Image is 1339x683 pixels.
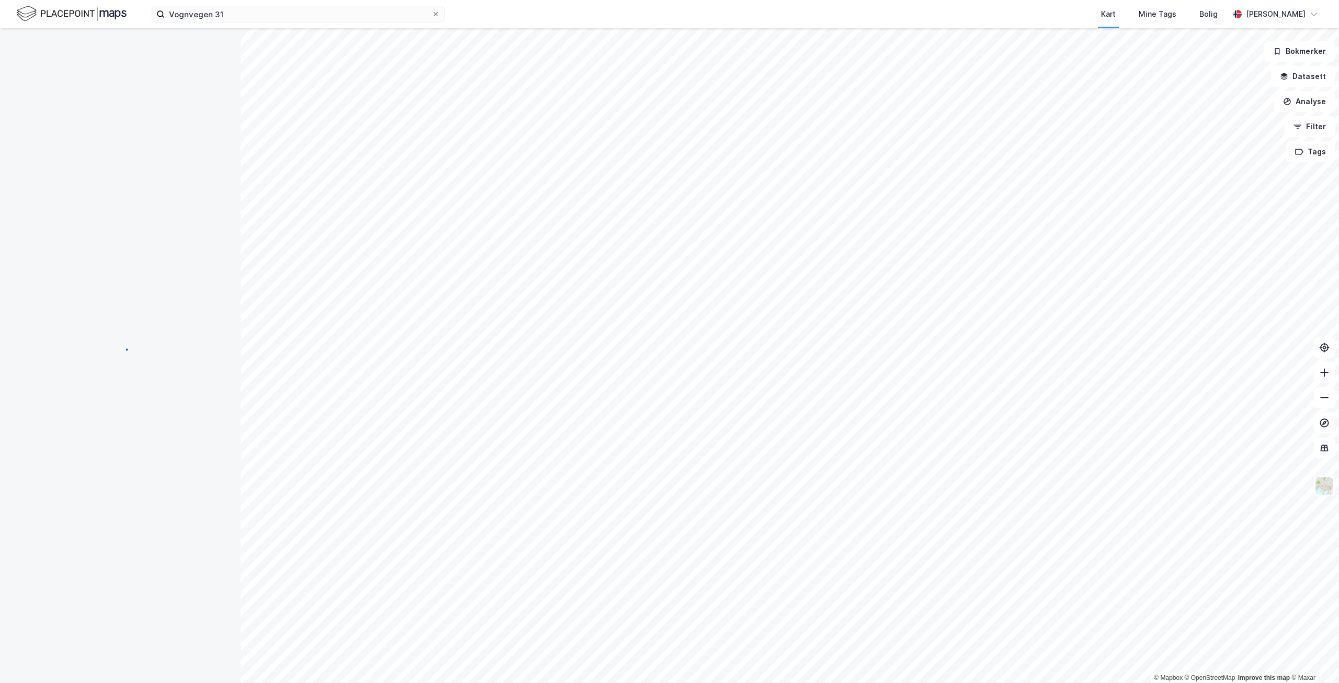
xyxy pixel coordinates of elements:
[1154,674,1183,681] a: Mapbox
[1286,141,1335,162] button: Tags
[1199,8,1218,20] div: Bolig
[1287,633,1339,683] div: Kontrollprogram for chat
[1264,41,1335,62] button: Bokmerker
[1287,633,1339,683] iframe: Chat Widget
[1271,66,1335,87] button: Datasett
[1101,8,1116,20] div: Kart
[1185,674,1235,681] a: OpenStreetMap
[1238,674,1290,681] a: Improve this map
[1285,116,1335,137] button: Filter
[1139,8,1176,20] div: Mine Tags
[1314,476,1334,496] img: Z
[1274,91,1335,112] button: Analyse
[17,5,127,23] img: logo.f888ab2527a4732fd821a326f86c7f29.svg
[1246,8,1306,20] div: [PERSON_NAME]
[112,341,129,358] img: spinner.a6d8c91a73a9ac5275cf975e30b51cfb.svg
[165,6,432,22] input: Søk på adresse, matrikkel, gårdeiere, leietakere eller personer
